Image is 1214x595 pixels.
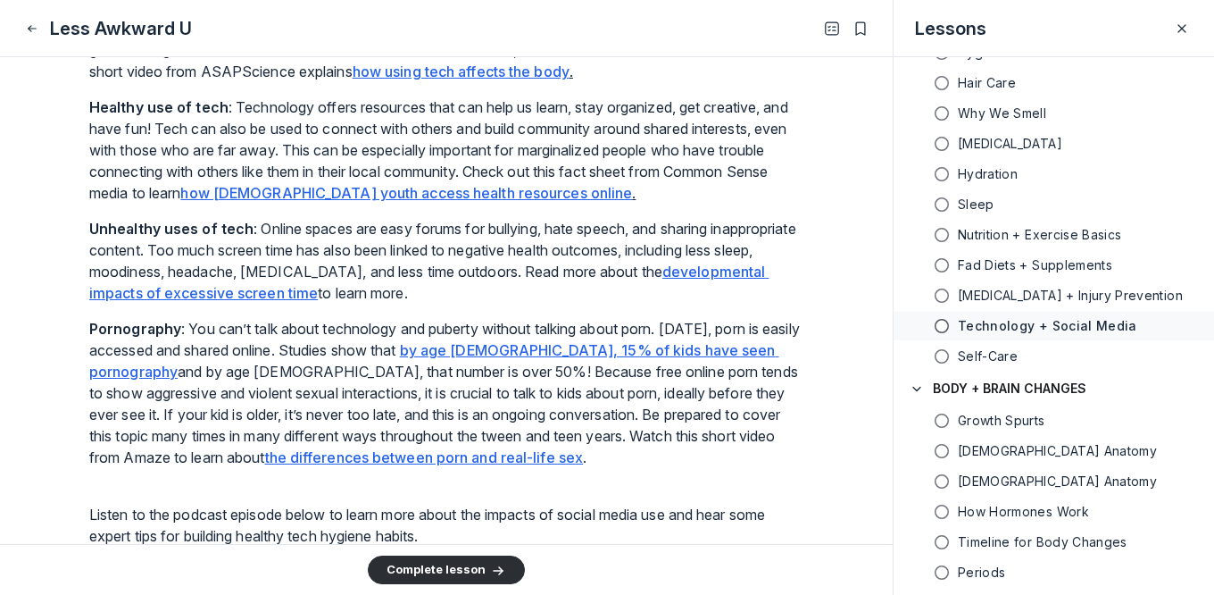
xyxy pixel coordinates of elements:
[89,220,254,238] strong: Unhealthy uses of tech
[894,160,1214,189] a: Hydration
[958,412,1045,430] h5: Growth Spurts
[180,184,632,202] a: how [DEMOGRAPHIC_DATA] youth access health resources online
[894,558,1214,587] a: Periods
[894,130,1214,158] a: [MEDICAL_DATA]
[958,74,1016,92] h5: Hair Care
[1171,18,1193,39] button: Close
[958,287,1183,305] span: Concussion + Injury Prevention
[894,528,1214,557] a: Timeline for Body Changes
[894,342,1214,371] a: Self-Care
[958,135,1062,153] h5: [MEDICAL_DATA]
[21,18,43,39] button: Close
[958,287,1183,305] h5: [MEDICAL_DATA] + Injury Prevention
[958,442,1157,460] span: Female Anatomy
[958,533,1127,551] h5: Timeline for Body Changes
[894,371,1214,406] button: BODY + BRAIN CHANGES
[958,135,1062,153] span: Skin Care
[958,256,1112,274] h5: Fad Diets + Supplements
[850,18,871,39] button: Bookmarks
[894,69,1214,97] a: Hair Care
[50,16,192,41] h1: Less Awkward U
[958,473,1157,490] span: Male Anatomy
[958,317,1137,335] h5: Technology + Social Media
[958,442,1157,460] h5: [DEMOGRAPHIC_DATA] Anatomy
[821,18,843,39] button: Open Table of contents
[894,467,1214,496] a: [DEMOGRAPHIC_DATA] Anatomy
[894,99,1214,128] a: Why We Smell
[958,564,1005,582] h5: Periods
[894,281,1214,310] a: [MEDICAL_DATA] + Injury Prevention
[958,348,1018,365] h5: Self-Care
[894,406,1214,435] a: Growth Spurts
[894,312,1214,340] a: Technology + Social Media
[915,16,986,41] h3: Lessons
[894,437,1214,465] a: [DEMOGRAPHIC_DATA] Anatomy
[894,251,1214,280] a: Fad Diets + Supplements
[89,341,779,381] a: by age [DEMOGRAPHIC_DATA], 15% of kids have seen pornography
[933,380,1086,398] h4: BODY + BRAIN CHANGES
[958,503,1089,521] h5: How Hormones Work
[89,96,803,204] p: : Technology offers resources that can help us learn, stay organized, get creative, and have fun!...
[89,318,803,490] p: : You can’t talk about technology and puberty without talking about porn. [DATE], porn is easily ...
[368,556,525,584] button: Complete lesson
[894,498,1214,526] a: How Hormones Work
[89,98,229,116] strong: Healthy use of tech
[958,473,1157,490] h5: [DEMOGRAPHIC_DATA] Anatomy
[89,320,181,338] strong: Pornography
[958,196,994,214] h5: Sleep
[570,63,573,80] u: .
[958,105,1046,122] h5: Why We Smell
[632,184,636,202] u: .
[958,165,1018,183] h5: Hydration
[353,63,570,80] a: how using tech affects the body
[894,221,1214,249] a: Nutrition + Exercise Basics
[958,226,1121,244] h5: Nutrition + Exercise Basics
[894,190,1214,219] a: Sleep
[89,504,803,547] p: Listen to the podcast episode below to learn more about the impacts of social media use and hear ...
[265,448,584,466] a: the differences between porn and real-life sex
[89,218,803,304] p: : Online spaces are easy forums for bullying, hate speech, and sharing inappropriate content. Too...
